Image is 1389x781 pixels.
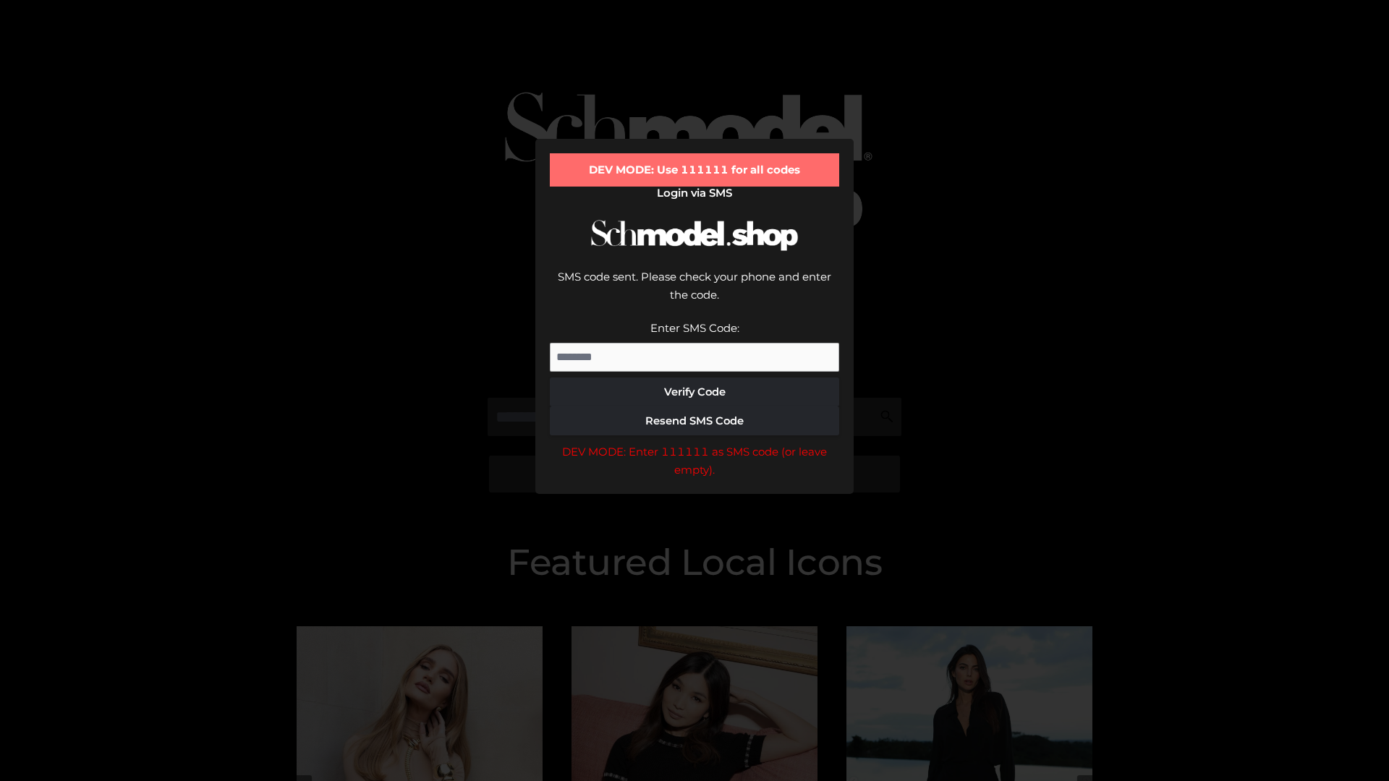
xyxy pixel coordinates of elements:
[586,207,803,264] img: Schmodel Logo
[650,321,739,335] label: Enter SMS Code:
[550,268,839,319] div: SMS code sent. Please check your phone and enter the code.
[550,443,839,479] div: DEV MODE: Enter 111111 as SMS code (or leave empty).
[550,153,839,187] div: DEV MODE: Use 111111 for all codes
[550,377,839,406] button: Verify Code
[550,187,839,200] h2: Login via SMS
[550,406,839,435] button: Resend SMS Code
